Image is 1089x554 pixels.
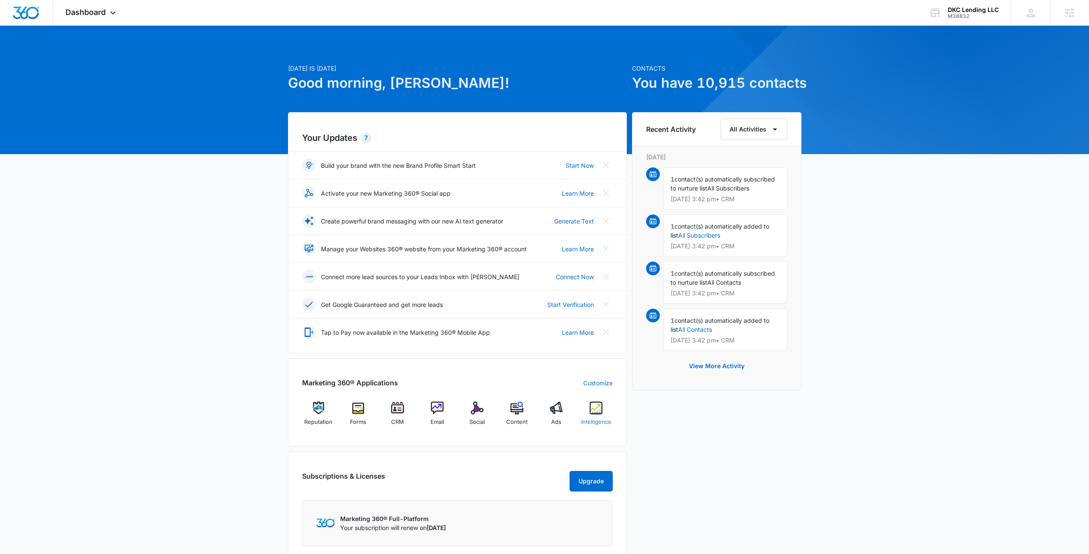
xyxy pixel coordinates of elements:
a: Email [421,402,454,432]
p: Create powerful brand messaging with our new AI text generator [321,217,503,226]
span: CRM [391,418,404,426]
button: Close [599,325,613,339]
a: Forms [341,402,374,432]
button: Close [599,242,613,256]
span: 1 [671,223,674,230]
button: All Activities [721,119,787,140]
p: [DATE] 3:42 pm • CRM [671,337,780,343]
button: Close [599,214,613,228]
a: All Subscribers [678,232,720,239]
div: account name [948,6,999,13]
span: Intelligence [581,418,611,426]
a: Ads [540,402,573,432]
span: Email [430,418,444,426]
a: Generate Text [554,217,594,226]
h1: You have 10,915 contacts [632,73,801,93]
h6: Recent Activity [646,124,696,134]
p: [DATE] [646,152,787,161]
a: All Contacts [678,326,712,333]
span: contact(s) automatically added to list [671,317,769,333]
p: [DATE] 3:42 pm • CRM [671,196,780,202]
button: Close [599,158,613,172]
p: Connect more lead sources to your Leads Inbox with [PERSON_NAME] [321,272,519,281]
a: Learn More [562,189,594,198]
span: contact(s) automatically added to list [671,223,769,239]
h2: Your Updates [302,131,613,144]
p: Manage your Websites 360® website from your Marketing 360® account [321,244,527,253]
a: Start Verification [547,300,594,309]
p: Tap to Pay now available in the Marketing 360® Mobile App [321,328,490,337]
button: View More Activity [680,356,753,376]
div: account id [948,13,999,19]
a: Start Now [566,161,594,170]
span: 1 [671,317,674,324]
p: Your subscription will renew on [340,523,446,532]
span: Dashboard [65,8,106,17]
span: Reputation [304,418,332,426]
h1: Good morning, [PERSON_NAME]! [288,73,627,93]
a: Connect Now [556,272,594,281]
button: Close [599,186,613,200]
p: Build your brand with the new Brand Profile Smart Start [321,161,476,170]
span: 1 [671,176,674,183]
img: Marketing 360 Logo [316,518,335,527]
a: Social [461,402,494,432]
p: Contacts [632,64,801,73]
span: contact(s) automatically subscribed to nurture list [671,270,775,286]
span: Content [506,418,528,426]
p: Marketing 360® Full-Platform [340,514,446,523]
span: All Contacts [707,279,741,286]
a: Learn More [562,328,594,337]
a: Reputation [302,402,335,432]
p: Get Google Guaranteed and get more leads [321,300,443,309]
button: Close [599,298,613,311]
span: All Subscribers [707,185,749,192]
span: Forms [350,418,366,426]
button: Upgrade [570,471,613,491]
span: Ads [551,418,561,426]
span: 1 [671,270,674,277]
a: Customize [583,378,613,387]
a: Intelligence [580,402,613,432]
a: Learn More [562,244,594,253]
h2: Marketing 360® Applications [302,378,398,388]
h2: Subscriptions & Licenses [302,471,385,488]
a: CRM [381,402,414,432]
p: Activate your new Marketing 360® Social app [321,189,451,198]
p: [DATE] 3:42 pm • CRM [671,243,780,249]
button: Close [599,270,613,283]
span: [DATE] [427,524,446,531]
p: [DATE] 3:42 pm • CRM [671,290,780,296]
p: [DATE] is [DATE] [288,64,627,73]
a: Content [500,402,533,432]
div: 7 [361,133,371,143]
span: Social [469,418,485,426]
span: contact(s) automatically subscribed to nurture list [671,176,775,192]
